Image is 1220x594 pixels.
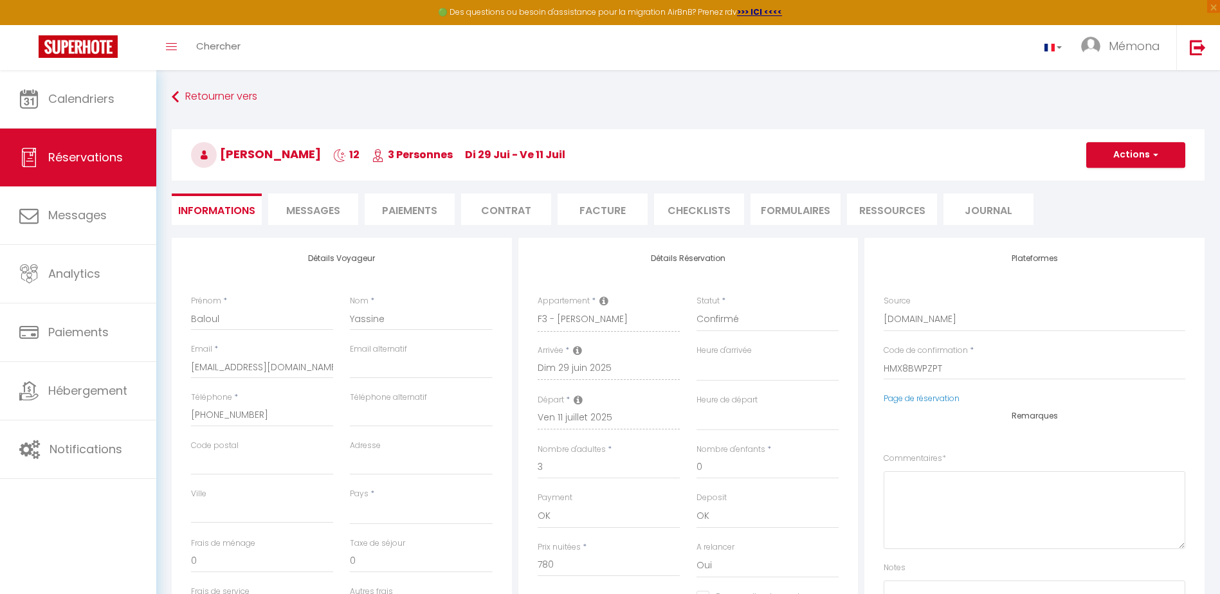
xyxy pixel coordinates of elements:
li: CHECKLISTS [654,194,744,225]
label: Code postal [191,440,239,452]
label: Payment [538,492,572,504]
label: Appartement [538,295,590,307]
label: Départ [538,394,564,406]
li: Ressources [847,194,937,225]
span: Messages [286,203,340,218]
span: Messages [48,207,107,223]
h4: Détails Réservation [538,254,839,263]
label: Ville [191,488,206,500]
span: di 29 Jui - ve 11 Juil [465,147,565,162]
label: Téléphone [191,392,232,404]
span: Réservations [48,149,123,165]
label: Source [884,295,911,307]
img: ... [1081,37,1100,56]
span: Notifications [50,441,122,457]
a: Chercher [187,25,250,70]
li: Journal [943,194,1033,225]
span: Paiements [48,324,109,340]
label: Taxe de séjour [350,537,405,550]
label: Pays [350,488,369,500]
label: Code de confirmation [884,345,968,357]
label: Heure d'arrivée [696,345,752,357]
button: Actions [1086,142,1185,168]
span: Analytics [48,265,100,282]
label: Nom [350,295,369,307]
h4: Détails Voyageur [191,254,493,263]
label: Nombre d'enfants [696,444,765,456]
span: 12 [333,147,360,162]
label: Notes [884,562,906,574]
li: Facture [558,194,648,225]
label: Nombre d'adultes [538,444,606,456]
img: Super Booking [39,35,118,58]
span: Calendriers [48,91,114,107]
h4: Plateformes [884,254,1185,263]
span: Mémona [1109,38,1160,54]
label: Statut [696,295,720,307]
li: Informations [172,194,262,225]
span: Chercher [196,39,241,53]
li: Contrat [461,194,551,225]
label: A relancer [696,541,734,553]
img: logout [1190,39,1206,55]
li: FORMULAIRES [751,194,841,225]
span: Hébergement [48,382,127,399]
label: Email alternatif [350,343,407,355]
a: >>> ICI <<<< [737,6,782,17]
label: Prénom [191,295,221,307]
span: 3 Personnes [372,147,453,162]
label: Téléphone alternatif [350,392,427,404]
li: Paiements [365,194,455,225]
label: Adresse [350,440,381,452]
label: Deposit [696,492,727,504]
label: Frais de ménage [191,537,255,550]
label: Prix nuitées [538,541,581,553]
a: Page de réservation [884,393,960,404]
h4: Remarques [884,411,1185,420]
label: Arrivée [538,345,563,357]
label: Heure de départ [696,394,758,406]
a: ... Mémona [1071,25,1176,70]
label: Commentaires [884,453,946,465]
a: Retourner vers [172,85,1205,109]
label: Email [191,343,212,355]
span: [PERSON_NAME] [191,146,321,162]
